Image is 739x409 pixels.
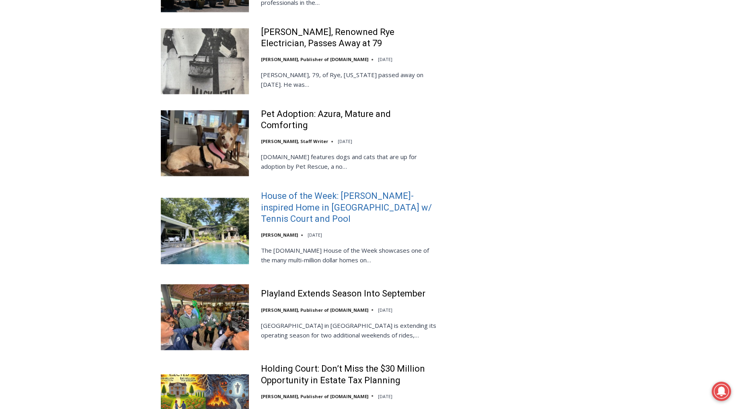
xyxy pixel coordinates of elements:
[161,198,249,264] img: House of the Week: Frank Lloyd Wright-inspired Home in Rye Brook w/ Tennis Court and Pool
[261,232,298,238] a: [PERSON_NAME]
[161,284,249,350] img: Playland Extends Season Into September
[261,56,368,62] a: [PERSON_NAME], Publisher of [DOMAIN_NAME]
[261,152,437,171] p: [DOMAIN_NAME] features dogs and cats that are up for adoption by Pet Rescue, a no…
[261,70,437,89] p: [PERSON_NAME], 79, of Rye, [US_STATE] passed away on [DATE]. He was…
[261,307,368,313] a: [PERSON_NAME], Publisher of [DOMAIN_NAME]
[378,307,392,313] time: [DATE]
[161,28,249,94] img: Greg MacKenzie, Renowned Rye Electrician, Passes Away at 79
[261,190,437,225] a: House of the Week: [PERSON_NAME]-inspired Home in [GEOGRAPHIC_DATA] w/ Tennis Court and Pool
[261,288,425,300] a: Playland Extends Season Into September
[261,108,437,131] a: Pet Adoption: Azura, Mature and Comforting
[261,320,437,339] p: [GEOGRAPHIC_DATA] in [GEOGRAPHIC_DATA] is extending its operating season for two additional weeke...
[261,27,437,49] a: [PERSON_NAME], Renowned Rye Electrician, Passes Away at 79
[261,363,437,386] a: Holding Court: Don’t Miss the $30 Million Opportunity in Estate Tax Planning
[338,138,352,144] time: [DATE]
[378,393,392,399] time: [DATE]
[261,138,328,144] a: [PERSON_NAME], Staff Writer
[261,245,437,265] p: The [DOMAIN_NAME] House of the Week showcases one of the many multi-million dollar homes on…
[161,110,249,176] img: Pet Adoption: Azura, Mature and Comforting
[308,232,322,238] time: [DATE]
[261,393,368,399] a: [PERSON_NAME], Publisher of [DOMAIN_NAME]
[378,56,392,62] time: [DATE]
